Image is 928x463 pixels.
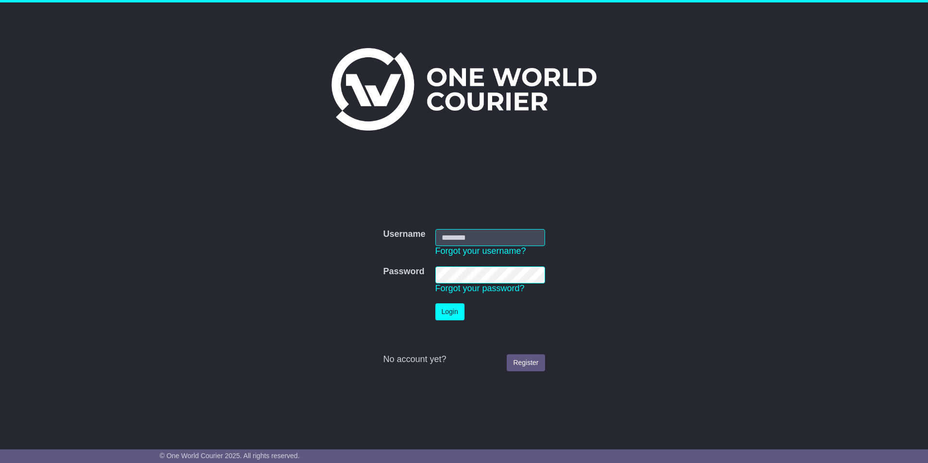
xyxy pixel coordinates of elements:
a: Forgot your password? [435,283,525,293]
div: No account yet? [383,354,545,365]
span: © One World Courier 2025. All rights reserved. [160,452,300,460]
label: Password [383,266,424,277]
a: Forgot your username? [435,246,526,256]
img: One World [331,48,597,131]
label: Username [383,229,425,240]
a: Register [507,354,545,371]
button: Login [435,303,464,320]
